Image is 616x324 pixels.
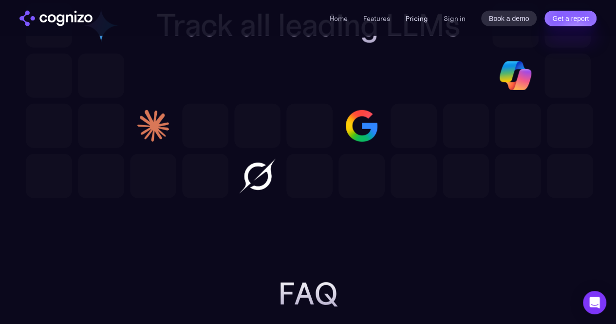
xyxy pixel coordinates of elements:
a: Features [363,14,390,23]
a: Get a report [544,11,597,26]
a: Home [330,14,348,23]
h2: FAQ [113,276,503,311]
div: Open Intercom Messenger [583,291,606,314]
a: Book a demo [481,11,537,26]
a: Sign in [444,13,466,24]
a: home [19,11,93,26]
a: Pricing [406,14,428,23]
h2: Track all leading LLMs [156,8,460,43]
img: cognizo logo [19,11,93,26]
